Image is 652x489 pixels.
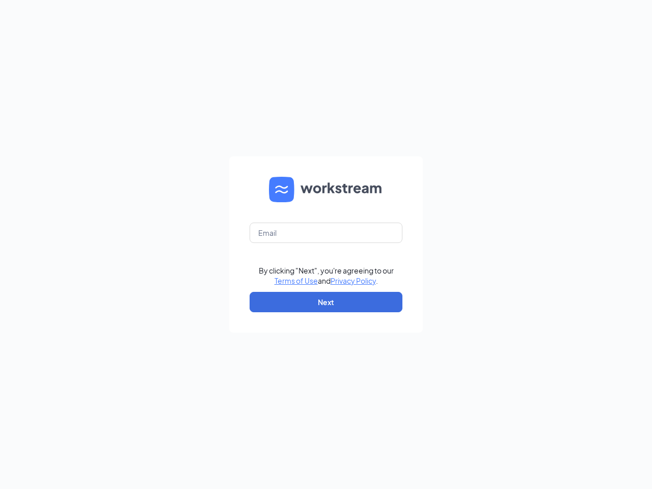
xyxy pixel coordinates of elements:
a: Privacy Policy [331,276,376,285]
button: Next [250,292,402,312]
div: By clicking "Next", you're agreeing to our and . [259,265,394,286]
a: Terms of Use [275,276,318,285]
img: WS logo and Workstream text [269,177,383,202]
input: Email [250,223,402,243]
